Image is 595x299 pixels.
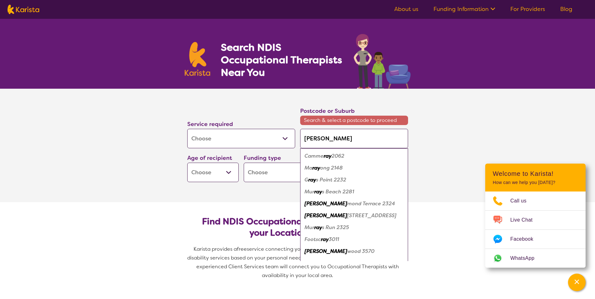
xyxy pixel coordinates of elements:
img: Karista logo [185,42,210,76]
div: Channel Menu [485,164,586,268]
em: ray [324,153,332,159]
em: ray [314,260,322,266]
input: Type [300,129,408,148]
em: Camme [305,153,324,159]
span: Facebook [510,234,541,244]
div: Raymond Terrace East 2324 [303,210,405,222]
button: Channel Menu [568,274,586,291]
span: Karista provides a [194,246,237,252]
em: [STREET_ADDRESS] [347,212,396,219]
ul: Choose channel [485,191,586,268]
div: Murrays Beach 2281 [303,186,405,198]
img: occupational-therapy [354,34,411,89]
p: How can we help you [DATE]? [493,180,578,185]
span: service connecting you with Occupational Therapists and other disability services based on your p... [187,246,409,279]
div: Marayong 2148 [303,162,405,174]
em: wood 3570 [347,248,375,254]
a: For Providers [510,5,545,13]
em: mond Terrace 2324 [347,200,395,207]
span: free [237,246,247,252]
em: ray [321,236,329,243]
em: ray [308,176,316,183]
h2: Welcome to Karista! [493,170,578,177]
em: s Run 2325 [322,224,349,231]
em: Mur [305,224,314,231]
em: G [305,176,308,183]
span: Live Chat [510,215,540,225]
label: Postcode or Suburb [300,107,355,115]
em: [PERSON_NAME] [305,248,347,254]
div: Murraydale 3586 [303,257,405,269]
div: Murrays Run 2325 [303,222,405,233]
em: [PERSON_NAME] [305,212,347,219]
div: Grays Point 2232 [303,174,405,186]
em: s Point 2232 [316,176,346,183]
em: ray [314,224,322,231]
div: Raymond Terrace 2324 [303,198,405,210]
a: Funding Information [433,5,495,13]
em: 2062 [332,153,344,159]
em: 3011 [329,236,339,243]
em: Mur [305,188,314,195]
a: Web link opens in a new tab. [485,249,586,268]
em: ray [312,165,320,171]
em: [PERSON_NAME] 3586 [322,260,379,266]
span: Search & select a postcode to proceed [300,116,408,125]
div: Footscray 3011 [303,233,405,245]
label: Funding type [244,154,281,162]
em: [PERSON_NAME] [305,200,347,207]
em: s Beach 2281 [322,188,354,195]
a: Blog [560,5,572,13]
div: Raywood 3570 [303,245,405,257]
div: Cammeray 2062 [303,150,405,162]
a: About us [394,5,418,13]
em: ong 2148 [320,165,343,171]
em: Ma [305,165,312,171]
em: Mur [305,260,314,266]
img: Karista logo [8,5,39,14]
span: WhatsApp [510,254,542,263]
span: Call us [510,196,534,206]
h2: Find NDIS Occupational Therapists based on your Location & Needs [192,216,403,239]
em: Footsc [305,236,321,243]
em: ray [314,188,322,195]
label: Age of recipient [187,154,232,162]
label: Service required [187,120,233,128]
h1: Search NDIS Occupational Therapists Near You [221,41,343,79]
